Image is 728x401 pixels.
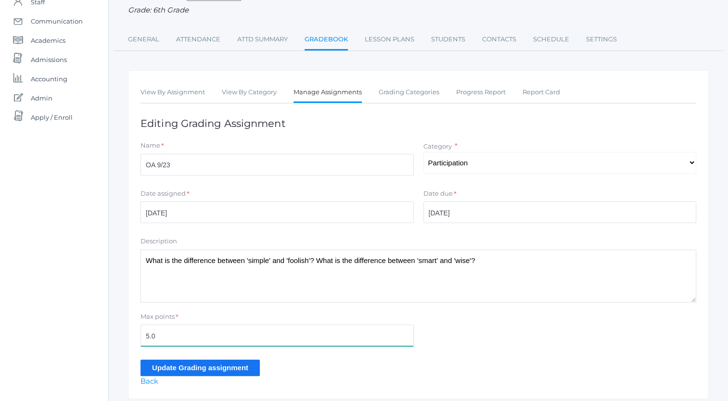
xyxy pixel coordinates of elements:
[237,30,288,49] a: Attd Summary
[31,88,52,108] span: Admin
[31,31,65,50] span: Academics
[128,5,709,16] div: Grade: 6th Grade
[379,83,439,102] a: Grading Categories
[176,30,220,49] a: Attendance
[140,237,177,246] label: Description
[140,376,158,386] a: Back
[140,189,186,199] label: Date assigned
[140,83,205,102] a: View By Assignment
[586,30,617,49] a: Settings
[294,83,362,103] a: Manage Assignments
[140,141,160,150] label: Name
[482,30,516,49] a: Contacts
[128,30,159,49] a: General
[305,30,348,50] a: Gradebook
[31,69,67,88] span: Accounting
[533,30,569,49] a: Schedule
[523,83,560,102] a: Report Card
[31,12,83,31] span: Communication
[31,108,73,127] span: Apply / Enroll
[423,189,453,199] label: Date due
[140,312,175,322] label: Max points
[456,83,506,102] a: Progress Report
[365,30,414,49] a: Lesson Plans
[140,250,696,302] textarea: What is the difference between 'simple' and 'foolish'? What is the difference between 'smart' and...
[423,142,452,150] label: Category
[140,118,696,129] h1: Editing Grading Assignment
[222,83,277,102] a: View By Category
[431,30,465,49] a: Students
[31,50,67,69] span: Admissions
[140,360,260,376] input: Update Grading assignment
